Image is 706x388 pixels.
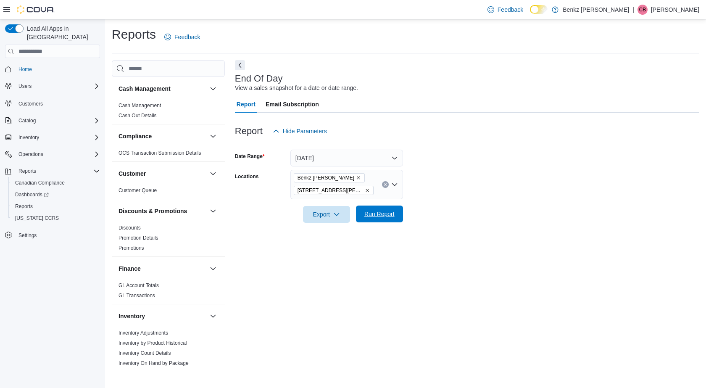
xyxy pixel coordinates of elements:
button: Home [2,63,103,75]
button: [DATE] [290,150,403,166]
div: View a sales snapshot for a date or date range. [235,84,358,92]
span: Reports [15,166,100,176]
span: Load All Apps in [GEOGRAPHIC_DATA] [24,24,100,41]
a: Promotions [119,245,144,251]
span: Customers [18,100,43,107]
span: Users [15,81,100,91]
a: GL Account Totals [119,282,159,288]
span: Customers [15,98,100,108]
span: Dashboards [15,191,49,198]
span: Hide Parameters [283,127,327,135]
button: Settings [2,229,103,241]
button: Inventory [2,132,103,143]
span: Promotion Details [119,235,158,241]
a: Settings [15,230,40,240]
button: Compliance [208,131,218,141]
span: Reports [18,168,36,174]
span: Email Subscription [266,96,319,113]
a: Reports [12,201,36,211]
a: OCS Transaction Submission Details [119,150,201,156]
button: Discounts & Promotions [208,206,218,216]
button: Reports [15,166,40,176]
h3: Finance [119,264,141,273]
span: Inventory [18,134,39,141]
span: Export [308,206,345,223]
button: Inventory [208,311,218,321]
span: Cash Out Details [119,112,157,119]
span: Operations [15,149,100,159]
img: Cova [17,5,55,14]
p: | [632,5,634,15]
span: Benkz [PERSON_NAME] [298,174,354,182]
a: Inventory by Product Historical [119,340,187,346]
h3: Discounts & Promotions [119,207,187,215]
span: Benkz Budz [294,173,365,182]
span: Inventory Adjustments [119,330,168,336]
span: Canadian Compliance [15,179,65,186]
span: Catalog [18,117,36,124]
h3: End Of Day [235,74,283,84]
a: Promotion Details [119,235,158,241]
div: Customer [112,185,225,199]
a: Canadian Compliance [12,178,68,188]
button: Catalog [15,116,39,126]
span: Canadian Compliance [12,178,100,188]
button: Compliance [119,132,206,140]
button: Reports [8,201,103,212]
button: Users [2,80,103,92]
a: Dashboards [8,189,103,201]
button: Customer [119,169,206,178]
button: Run Report [356,206,403,222]
span: Inventory Count Details [119,350,171,356]
button: Customer [208,169,218,179]
span: Dashboards [12,190,100,200]
span: Feedback [174,33,200,41]
span: Discounts [119,224,141,231]
span: Feedback [498,5,523,14]
a: Feedback [161,29,203,45]
span: [US_STATE] CCRS [15,215,59,222]
h3: Inventory [119,312,145,320]
a: Cash Out Details [119,113,157,119]
button: Clear input [382,181,389,188]
button: Hide Parameters [269,123,330,140]
button: Cash Management [208,84,218,94]
button: Reports [2,165,103,177]
a: Cash Management [119,103,161,108]
button: Inventory [15,132,42,143]
button: Catalog [2,115,103,127]
h3: Report [235,126,263,136]
span: GL Account Totals [119,282,159,289]
span: Settings [15,230,100,240]
label: Locations [235,173,259,180]
span: Catalog [15,116,100,126]
h1: Reports [112,26,156,43]
h3: Cash Management [119,84,171,93]
div: Craig Benko [638,5,648,15]
button: Canadian Compliance [8,177,103,189]
button: Customers [2,97,103,109]
button: Open list of options [391,181,398,188]
button: Remove Benkz Budz from selection in this group [356,175,361,180]
a: Home [15,64,35,74]
div: Cash Management [112,100,225,124]
input: Dark Mode [530,5,548,14]
a: [US_STATE] CCRS [12,213,62,223]
button: Discounts & Promotions [119,207,206,215]
a: GL Transactions [119,293,155,298]
div: Finance [112,280,225,304]
span: Users [18,83,32,90]
span: Reports [15,203,33,210]
button: Finance [208,264,218,274]
a: Dashboards [12,190,52,200]
span: [STREET_ADDRESS][PERSON_NAME] [298,186,363,195]
span: CB [639,5,646,15]
button: Export [303,206,350,223]
span: Cash Management [119,102,161,109]
button: Finance [119,264,206,273]
nav: Complex example [5,60,100,263]
span: Report [237,96,256,113]
a: Inventory Adjustments [119,330,168,336]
